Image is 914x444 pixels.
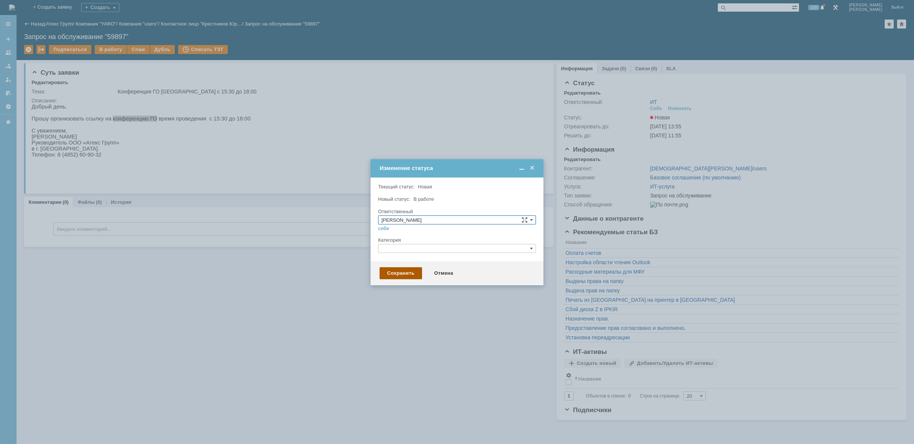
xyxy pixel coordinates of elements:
label: Новый статус: [378,196,410,202]
label: Текущий статус: [378,184,415,190]
div: Категория [378,238,534,242]
a: себе [378,226,389,232]
span: Свернуть (Ctrl + M) [518,165,525,172]
div: Ответственный [378,209,534,214]
span: Сложная форма [522,217,528,223]
span: В работе [413,196,434,202]
span: Закрыть [528,165,536,172]
span: Новая [418,184,432,190]
div: Изменение статуса [380,165,536,172]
